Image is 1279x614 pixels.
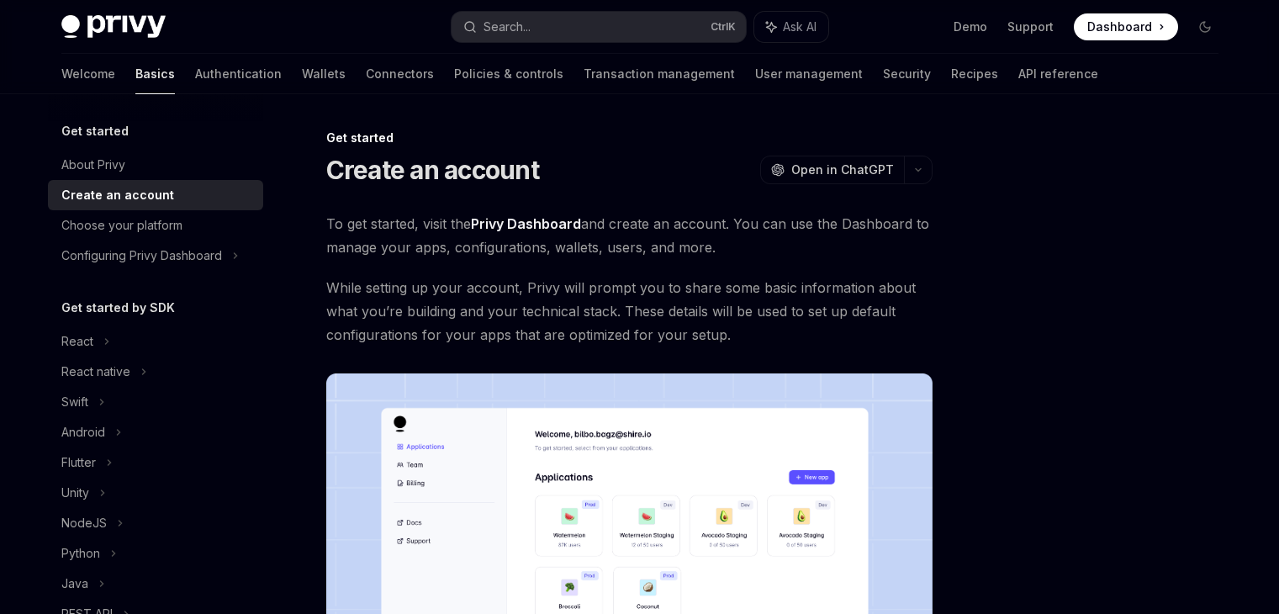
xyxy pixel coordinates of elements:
[326,130,933,146] div: Get started
[61,543,100,564] div: Python
[711,20,736,34] span: Ctrl K
[61,453,96,473] div: Flutter
[454,54,563,94] a: Policies & controls
[61,362,130,382] div: React native
[883,54,931,94] a: Security
[1087,19,1152,35] span: Dashboard
[195,54,282,94] a: Authentication
[754,12,828,42] button: Ask AI
[61,331,93,352] div: React
[760,156,904,184] button: Open in ChatGPT
[1007,19,1054,35] a: Support
[61,483,89,503] div: Unity
[61,54,115,94] a: Welcome
[1074,13,1178,40] a: Dashboard
[135,54,175,94] a: Basics
[61,422,105,442] div: Android
[1192,13,1218,40] button: Toggle dark mode
[326,212,933,259] span: To get started, visit the and create an account. You can use the Dashboard to manage your apps, c...
[48,150,263,180] a: About Privy
[61,121,129,141] h5: Get started
[326,276,933,347] span: While setting up your account, Privy will prompt you to share some basic information about what y...
[302,54,346,94] a: Wallets
[584,54,735,94] a: Transaction management
[61,215,182,236] div: Choose your platform
[48,210,263,241] a: Choose your platform
[791,161,894,178] span: Open in ChatGPT
[326,155,539,185] h1: Create an account
[61,15,166,39] img: dark logo
[484,17,531,37] div: Search...
[48,180,263,210] a: Create an account
[61,513,107,533] div: NodeJS
[61,155,125,175] div: About Privy
[61,298,175,318] h5: Get started by SDK
[61,185,174,205] div: Create an account
[1018,54,1098,94] a: API reference
[755,54,863,94] a: User management
[954,19,987,35] a: Demo
[366,54,434,94] a: Connectors
[471,215,581,233] a: Privy Dashboard
[452,12,746,42] button: Search...CtrlK
[61,392,88,412] div: Swift
[61,246,222,266] div: Configuring Privy Dashboard
[61,574,88,594] div: Java
[951,54,998,94] a: Recipes
[783,19,817,35] span: Ask AI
